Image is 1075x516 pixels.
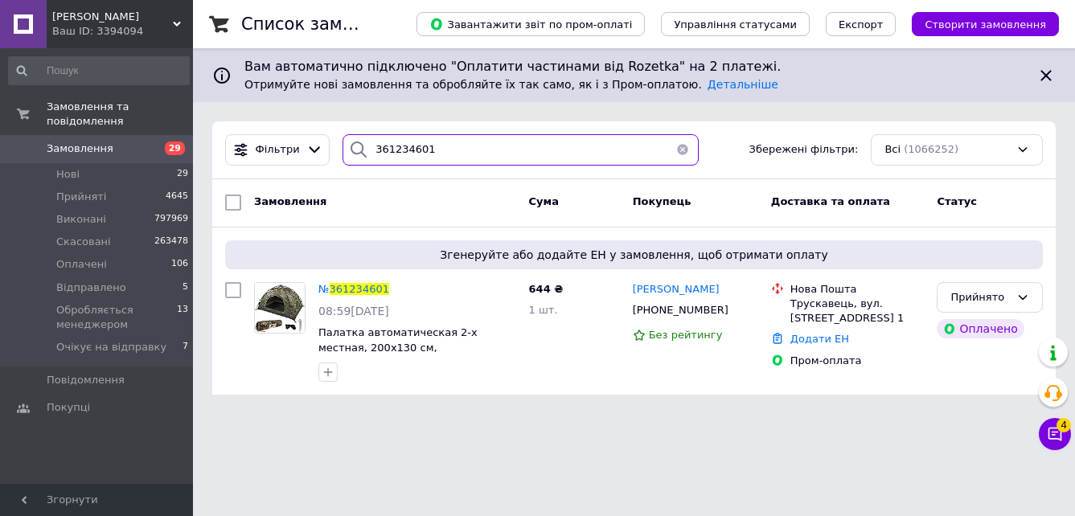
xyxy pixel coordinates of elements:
[633,282,720,297] a: [PERSON_NAME]
[177,303,188,332] span: 13
[165,141,185,155] span: 29
[633,283,720,295] span: [PERSON_NAME]
[708,78,778,91] a: Детальніше
[56,340,166,354] span: Очікує на відправку
[56,281,126,295] span: Відправлено
[166,190,188,204] span: 4645
[183,340,188,354] span: 7
[667,134,699,166] button: Очистить
[56,190,106,204] span: Прийняті
[839,18,884,31] span: Експорт
[8,56,190,85] input: Пошук
[254,282,306,334] a: Фото товару
[904,143,958,155] span: (1066252)
[771,195,890,207] span: Доставка та оплата
[171,257,188,272] span: 106
[232,247,1036,263] span: Згенеруйте або додайте ЕН у замовлення, щоб отримати оплату
[649,329,723,341] span: Без рейтингу
[633,304,728,316] span: [PHONE_NUMBER]
[790,297,925,326] div: Трускавець, вул. [STREET_ADDRESS] 1
[47,141,113,156] span: Замовлення
[790,282,925,297] div: Нова Пошта
[912,12,1059,36] button: Створити замовлення
[183,281,188,295] span: 5
[318,305,389,317] span: 08:59[DATE]
[47,400,90,415] span: Покупці
[255,283,305,333] img: Фото товару
[749,142,859,158] span: Збережені фільтри:
[661,12,810,36] button: Управління статусами
[529,283,564,295] span: 644 ₴
[52,24,193,39] div: Ваш ID: 3394094
[56,167,80,182] span: Нові
[1057,418,1071,432] span: 4
[254,195,326,207] span: Замовлення
[416,12,645,36] button: Завантажити звіт по пром-оплаті
[52,10,173,24] span: HUGO
[884,142,901,158] span: Всі
[925,18,1046,31] span: Створити замовлення
[330,283,389,295] span: 361234601
[56,303,177,332] span: Обробляється менеджером
[343,134,699,166] input: Пошук за номером замовлення, ПІБ покупця, номером телефону, Email, номером накладної
[177,167,188,182] span: 29
[937,195,977,207] span: Статус
[244,58,1024,76] span: Вам автоматично підключено "Оплатити частинами від Rozetka" на 2 платежі.
[826,12,897,36] button: Експорт
[244,78,778,91] span: Отримуйте нові замовлення та обробляйте їх так само, як і з Пром-оплатою.
[529,195,559,207] span: Cума
[633,195,691,207] span: Покупець
[56,257,107,272] span: Оплачені
[318,283,389,295] a: №361234601
[56,212,106,227] span: Виконані
[318,326,505,398] a: Палатка автоматическая 2-х местная, 200х130 см, [GEOGRAPHIC_DATA] / Туристическая палатка / Палат...
[47,373,125,387] span: Повідомлення
[318,283,330,295] span: №
[47,100,193,129] span: Замовлення та повідомлення
[790,354,925,368] div: Пром-оплата
[937,319,1024,338] div: Оплачено
[154,235,188,249] span: 263478
[674,18,797,31] span: Управління статусами
[896,18,1059,30] a: Створити замовлення
[790,333,849,345] a: Додати ЕН
[1039,418,1071,450] button: Чат з покупцем4
[429,17,632,31] span: Завантажити звіт по пром-оплаті
[56,235,111,249] span: Скасовані
[154,212,188,227] span: 797969
[950,289,1010,306] div: Прийнято
[256,142,300,158] span: Фільтри
[241,14,404,34] h1: Список замовлень
[529,304,558,316] span: 1 шт.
